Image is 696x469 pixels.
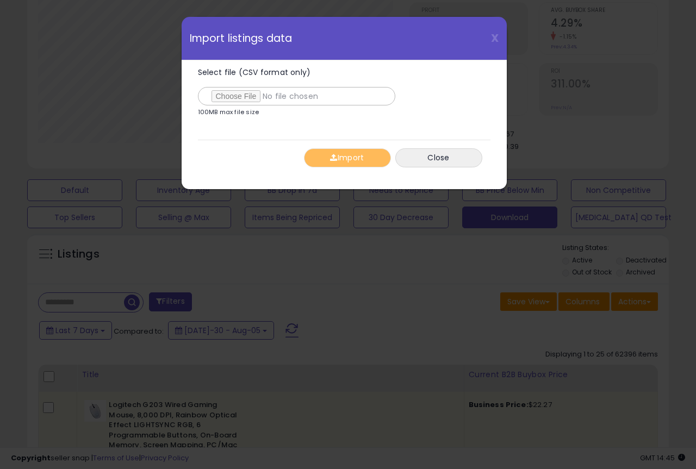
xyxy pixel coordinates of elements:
[304,148,391,167] button: Import
[190,33,293,43] span: Import listings data
[395,148,482,167] button: Close
[198,109,259,115] p: 100MB max file size
[198,67,311,78] span: Select file (CSV format only)
[491,30,499,46] span: X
